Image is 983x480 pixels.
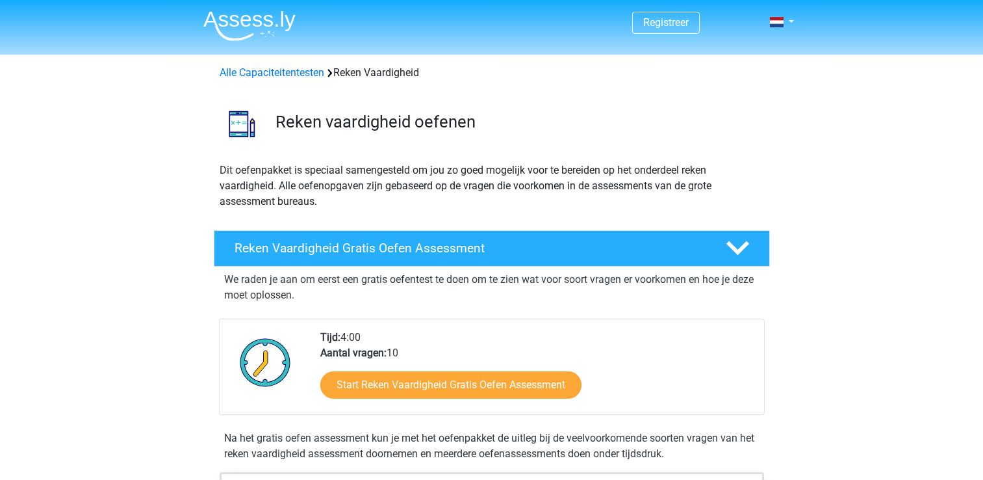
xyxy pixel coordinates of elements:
[643,16,689,29] a: Registreer
[233,330,298,395] img: Klok
[224,272,760,303] p: We raden je aan om eerst een gratis oefentest te doen om te zien wat voor soort vragen er voorkom...
[275,112,760,132] h3: Reken vaardigheid oefenen
[219,431,765,462] div: Na het gratis oefen assessment kun je met het oefenpakket de uitleg bij de veelvoorkomende soorte...
[214,96,270,152] img: reken vaardigheid
[235,241,705,256] h4: Reken Vaardigheid Gratis Oefen Assessment
[203,10,296,41] img: Assessly
[311,330,763,414] div: 4:00 10
[220,163,764,209] p: Dit oefenpakket is speciaal samengesteld om jou zo goed mogelijk voor te bereiden op het onderdee...
[320,347,387,359] b: Aantal vragen:
[320,371,581,399] a: Start Reken Vaardigheid Gratis Oefen Assessment
[209,230,775,267] a: Reken Vaardigheid Gratis Oefen Assessment
[214,65,769,81] div: Reken Vaardigheid
[320,331,340,343] b: Tijd:
[220,66,324,79] a: Alle Capaciteitentesten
